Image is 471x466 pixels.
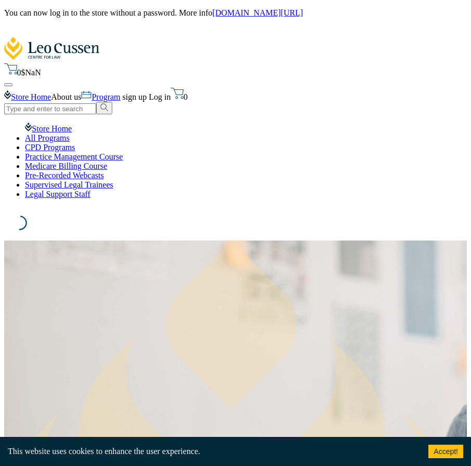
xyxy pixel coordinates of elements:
[25,152,123,161] a: Practice Management Course
[4,103,96,114] input: Search
[25,171,104,180] a: Pre-Recorded Webcasts
[213,8,303,17] a: [DOMAIN_NAME][URL]
[25,180,113,189] a: Supervised Legal Trainees
[51,92,81,101] a: About us
[4,83,12,86] button: Toggle navigation
[4,26,13,35] img: Close
[25,124,72,133] a: Store Home
[8,447,413,456] div: This website uses cookies to enhance the user experience.
[17,68,21,77] span: 0
[4,92,51,101] a: Store Home
[121,92,147,101] a: sign up
[4,8,467,18] p: You can now log in to the store without a password. More info
[25,162,107,170] a: Medicare Billing Course
[25,190,90,198] a: Legal Support Staff
[25,134,70,142] a: All Programs
[184,92,188,101] span: 0
[21,68,41,77] span: $ NaN
[4,26,467,37] div: Close
[25,143,75,152] a: CPD Programs
[428,445,463,458] button: Accept cookies
[81,92,120,101] a: Program
[147,92,171,101] a: Log in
